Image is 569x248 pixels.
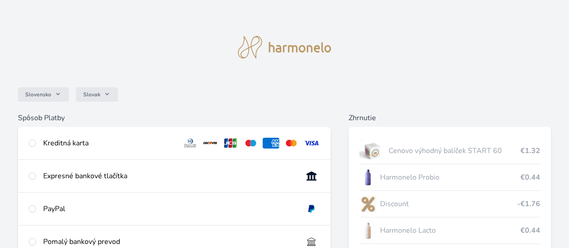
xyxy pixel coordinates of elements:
[359,140,385,162] img: start.jpg
[359,166,376,189] img: CLEAN_PROBIO_se_stinem_x-lo.jpg
[303,138,320,149] img: visa.svg
[263,138,279,149] img: amex.svg
[520,172,540,183] span: €0.44
[359,193,376,215] img: discount-lo.png
[349,113,551,123] h6: Zhrnutie
[380,172,520,183] span: Harmonelo Probio
[43,236,296,247] div: Pomalý bankový prevod
[43,203,296,214] div: PayPal
[303,236,320,247] img: bankTransfer_IBAN.svg
[25,91,51,98] span: Slovensko
[18,87,69,102] button: Slovensko
[520,145,540,156] span: €1.32
[222,138,239,149] img: jcb.svg
[43,138,175,149] div: Kreditná karta
[18,113,331,123] h6: Spôsob Platby
[238,36,332,59] img: logo.svg
[83,91,100,98] span: Slovak
[520,225,540,236] span: €0.44
[380,198,517,209] span: Discount
[380,225,520,236] span: Harmonelo Lacto
[389,145,520,156] span: Cenovo výhodný balíček START 60
[283,138,300,149] img: mc.svg
[43,171,296,181] div: Expresné bankové tlačítka
[517,198,540,209] span: -€1.76
[359,219,376,242] img: CLEAN_LACTO_se_stinem_x-hi-lo.jpg
[303,171,320,181] img: onlineBanking_SK.svg
[242,138,259,149] img: maestro.svg
[182,138,199,149] img: diners.svg
[202,138,219,149] img: discover.svg
[76,87,118,102] button: Slovak
[303,203,320,214] img: paypal.svg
